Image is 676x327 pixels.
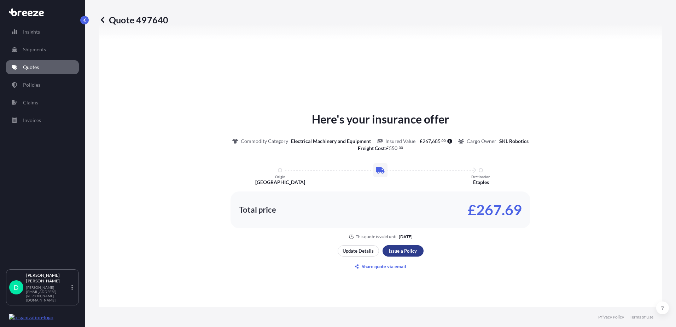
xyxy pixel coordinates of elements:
span: 00 [399,147,403,149]
p: Cargo Owner [467,138,496,145]
a: Privacy Policy [598,314,624,320]
span: 550 [389,146,397,151]
button: Share quote via email [338,261,424,272]
p: This quote is valid until [356,234,397,240]
p: [GEOGRAPHIC_DATA] [255,179,305,186]
p: Issue a Policy [389,247,417,254]
p: Quote 497640 [99,14,168,25]
button: Issue a Policy [383,245,424,257]
img: organization-logo [9,314,53,321]
a: Invoices [6,113,79,127]
span: 00 [442,139,446,142]
span: £ [420,139,422,144]
p: Quotes [23,64,39,71]
p: Commodity Category [241,138,288,145]
p: Total price [239,206,276,213]
span: D [14,284,19,291]
p: [PERSON_NAME] [PERSON_NAME] [26,272,70,284]
p: Claims [23,99,38,106]
p: Invoices [23,117,41,124]
p: SKL Robotics [499,138,529,145]
b: Freight Cost [358,145,385,151]
p: Here's your insurance offer [312,111,449,128]
p: Share quote via email [362,263,406,270]
p: Destination [471,174,490,179]
a: Shipments [6,42,79,57]
p: : [358,145,403,152]
span: 267 [422,139,431,144]
a: Insights [6,25,79,39]
a: Claims [6,96,79,110]
p: Shipments [23,46,46,53]
p: Policies [23,81,40,88]
a: Quotes [6,60,79,74]
a: Terms of Use [630,314,653,320]
p: Étaples [473,179,489,186]
span: , [431,139,432,144]
p: [PERSON_NAME][EMAIL_ADDRESS][PERSON_NAME][DOMAIN_NAME] [26,285,70,302]
span: £ [386,146,389,151]
p: Insured Value [385,138,415,145]
p: £267.69 [468,204,522,216]
a: Policies [6,78,79,92]
button: Update Details [338,245,379,257]
p: Update Details [343,247,374,254]
span: 685 [432,139,441,144]
p: Insights [23,28,40,35]
p: Electrical Machinery and Equipment [291,138,371,145]
p: [DATE] [399,234,413,240]
p: Origin [275,174,285,179]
